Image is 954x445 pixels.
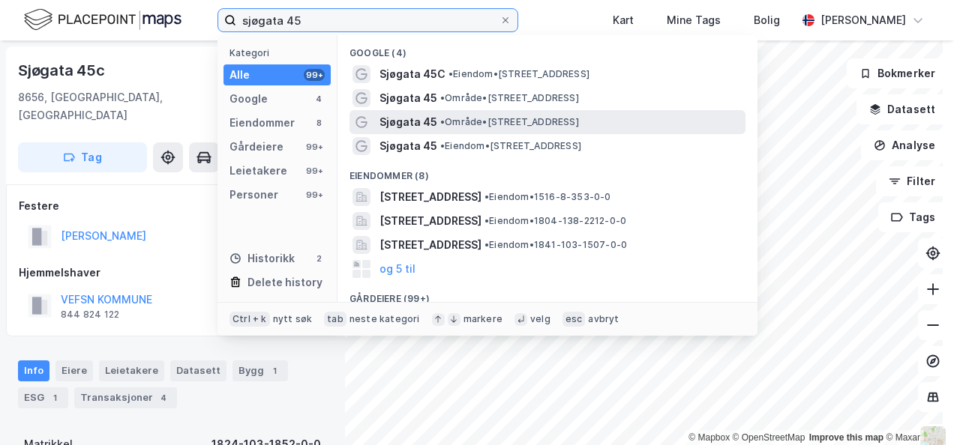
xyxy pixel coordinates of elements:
div: Leietakere [229,162,287,180]
span: [STREET_ADDRESS] [379,212,481,230]
div: Eiere [55,360,93,381]
span: • [484,239,489,250]
input: Søk på adresse, matrikkel, gårdeiere, leietakere eller personer [236,9,499,31]
div: Eiendommer [229,114,295,132]
div: esc [562,312,586,327]
span: Eiendom • 1804-138-2212-0-0 [484,215,626,227]
span: Sjøgata 45 [379,113,437,131]
span: • [440,92,445,103]
div: Leietakere [99,360,164,381]
span: Sjøgata 45C [379,65,445,83]
button: Bokmerker [847,58,948,88]
div: 4 [313,93,325,105]
div: velg [530,313,550,325]
span: Sjøgata 45 [379,137,437,155]
span: Eiendom • [STREET_ADDRESS] [440,140,581,152]
div: Bygg [232,360,288,381]
div: 4 [156,390,171,405]
div: [PERSON_NAME] [820,11,906,29]
span: Sjøgata 45 [379,89,437,107]
span: • [448,68,453,79]
div: 1 [47,390,62,405]
div: Google [229,90,268,108]
div: Personer [229,186,278,204]
a: OpenStreetMap [733,432,805,443]
span: Område • [STREET_ADDRESS] [440,92,579,104]
div: Google (4) [337,35,757,62]
button: Tags [878,202,948,232]
button: Datasett [856,94,948,124]
div: Historikk [229,249,295,267]
div: Sjøgata 45c [18,58,108,82]
div: Transaksjoner [74,387,177,408]
div: Eiendommer (8) [337,158,757,185]
div: Datasett [170,360,226,381]
span: • [440,140,445,151]
button: Filter [876,166,948,196]
div: 8656, [GEOGRAPHIC_DATA], [GEOGRAPHIC_DATA] [18,88,249,124]
div: Hjemmelshaver [19,264,326,282]
div: 8 [313,117,325,129]
span: • [440,116,445,127]
button: og 5 til [379,260,415,278]
div: Alle [229,66,250,84]
a: Mapbox [688,432,730,443]
div: markere [463,313,502,325]
div: ESG [18,387,68,408]
iframe: Chat Widget [879,373,954,445]
span: • [484,215,489,226]
div: Ctrl + k [229,312,270,327]
span: Område • [STREET_ADDRESS] [440,116,579,128]
button: Analyse [861,130,948,160]
button: Tag [18,142,147,172]
a: Improve this map [809,432,883,443]
div: tab [324,312,346,327]
div: 99+ [304,189,325,201]
div: Info [18,360,49,381]
div: Kart [613,11,634,29]
img: logo.f888ab2527a4732fd821a326f86c7f29.svg [24,7,181,33]
div: avbryt [588,313,619,325]
div: Mine Tags [667,11,721,29]
span: [STREET_ADDRESS] [379,236,481,254]
span: Eiendom • 1841-103-1507-0-0 [484,239,627,251]
div: 99+ [304,69,325,81]
div: nytt søk [273,313,313,325]
span: [STREET_ADDRESS] [379,188,481,206]
div: Gårdeiere [229,138,283,156]
div: Gårdeiere (99+) [337,281,757,308]
span: Eiendom • 1516-8-353-0-0 [484,191,611,203]
div: Delete history [247,273,322,291]
div: 2 [313,252,325,264]
div: Festere [19,197,326,215]
div: 1 [267,363,282,378]
div: 99+ [304,165,325,177]
span: Eiendom • [STREET_ADDRESS] [448,68,589,80]
div: neste kategori [349,313,420,325]
div: Kategori [229,47,331,58]
span: • [484,191,489,202]
div: 844 824 122 [61,309,119,321]
div: Bolig [754,11,780,29]
div: 99+ [304,141,325,153]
